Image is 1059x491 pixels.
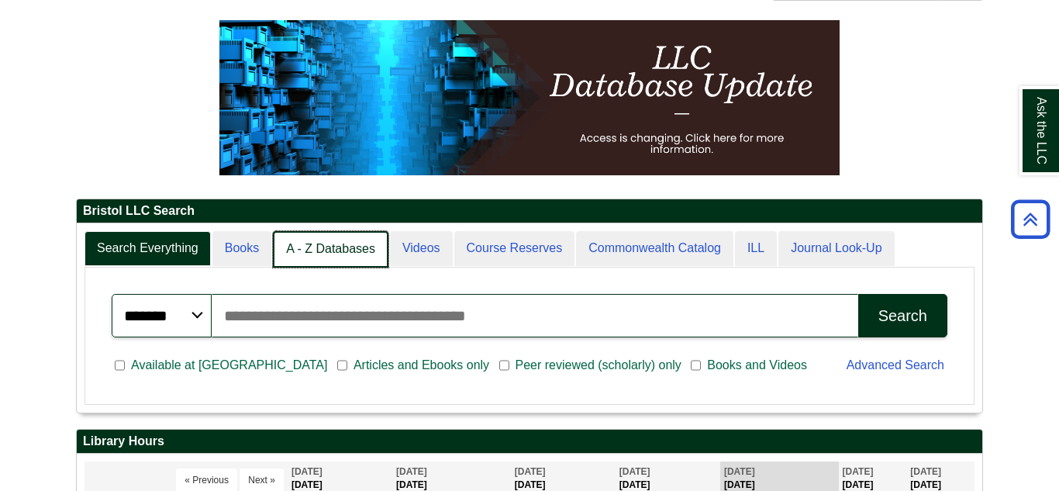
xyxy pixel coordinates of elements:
[77,430,982,454] h2: Library Hours
[858,294,947,337] button: Search
[509,356,688,375] span: Peer reviewed (scholarly) only
[847,358,944,372] a: Advanced Search
[515,466,546,477] span: [DATE]
[910,466,941,477] span: [DATE]
[878,307,927,325] div: Search
[778,231,894,266] a: Journal Look-Up
[125,356,333,375] span: Available at [GEOGRAPHIC_DATA]
[77,199,982,223] h2: Bristol LLC Search
[619,466,650,477] span: [DATE]
[724,466,755,477] span: [DATE]
[337,358,347,372] input: Articles and Ebooks only
[347,356,495,375] span: Articles and Ebooks only
[843,466,874,477] span: [DATE]
[396,466,427,477] span: [DATE]
[499,358,509,372] input: Peer reviewed (scholarly) only
[454,231,575,266] a: Course Reserves
[1006,209,1055,230] a: Back to Top
[85,231,211,266] a: Search Everything
[273,231,388,268] a: A - Z Databases
[576,231,733,266] a: Commonwealth Catalog
[212,231,271,266] a: Books
[291,466,323,477] span: [DATE]
[735,231,777,266] a: ILL
[691,358,701,372] input: Books and Videos
[219,20,840,175] img: HTML tutorial
[390,231,453,266] a: Videos
[701,356,813,375] span: Books and Videos
[115,358,125,372] input: Available at [GEOGRAPHIC_DATA]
